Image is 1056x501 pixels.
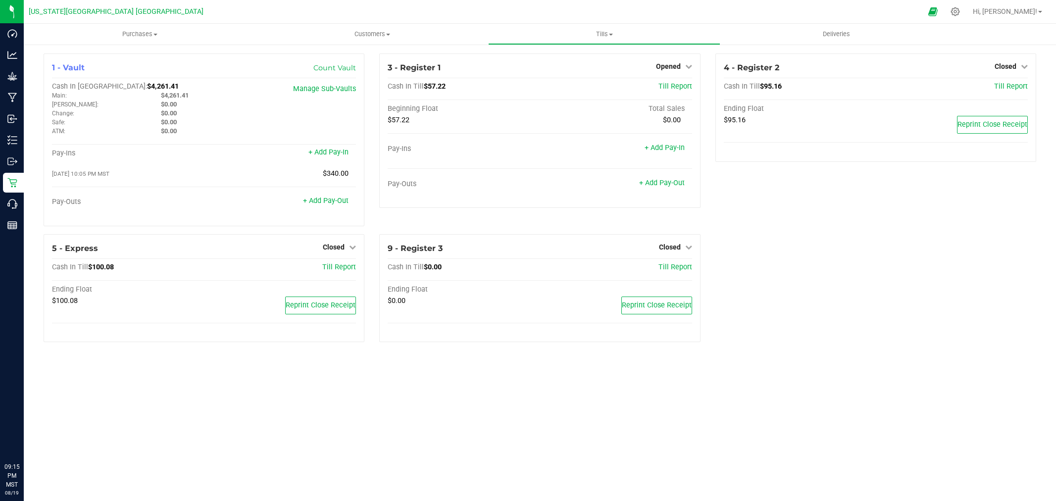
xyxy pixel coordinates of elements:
span: Hi, [PERSON_NAME]! [973,7,1037,15]
span: Open Ecommerce Menu [922,2,944,21]
a: Till Report [658,82,692,91]
span: $95.16 [724,116,746,124]
inline-svg: Call Center [7,199,17,209]
span: Closed [323,243,345,251]
a: Till Report [658,263,692,271]
div: Pay-Ins [388,145,540,153]
span: $100.08 [88,263,114,271]
span: $0.00 [161,127,177,135]
a: + Add Pay-Out [303,197,349,205]
div: Ending Float [52,285,204,294]
span: 3 - Register 1 [388,63,441,72]
span: Reprint Close Receipt [286,301,355,309]
a: Deliveries [720,24,953,45]
span: Closed [659,243,681,251]
a: Count Vault [313,63,356,72]
span: Cash In Till [52,263,88,271]
inline-svg: Retail [7,178,17,188]
a: + Add Pay-In [645,144,685,152]
span: $340.00 [323,169,349,178]
span: [PERSON_NAME]: [52,101,99,108]
a: Till Report [994,82,1028,91]
span: Deliveries [809,30,863,39]
p: 08/19 [4,489,19,497]
a: Tills [488,24,720,45]
span: 4 - Register 2 [724,63,779,72]
a: Manage Sub-Vaults [293,85,356,93]
span: $100.08 [52,297,78,305]
span: [US_STATE][GEOGRAPHIC_DATA] [GEOGRAPHIC_DATA] [29,7,203,16]
div: Beginning Float [388,104,540,113]
span: $4,261.41 [147,82,179,91]
inline-svg: Inventory [7,135,17,145]
inline-svg: Outbound [7,156,17,166]
a: Purchases [24,24,256,45]
span: $57.22 [424,82,446,91]
inline-svg: Reports [7,220,17,230]
div: Ending Float [724,104,876,113]
span: ATM: [52,128,65,135]
a: Till Report [322,263,356,271]
span: $0.00 [161,100,177,108]
inline-svg: Grow [7,71,17,81]
inline-svg: Manufacturing [7,93,17,102]
span: $95.16 [760,82,782,91]
inline-svg: Analytics [7,50,17,60]
span: Customers [256,30,488,39]
div: Total Sales [540,104,692,113]
span: Purchases [24,30,256,39]
a: + Add Pay-In [308,148,349,156]
div: Pay-Outs [52,198,204,206]
span: Change: [52,110,74,117]
span: Reprint Close Receipt [622,301,692,309]
span: $0.00 [424,263,442,271]
span: [DATE] 10:05 PM MST [52,170,109,177]
span: Cash In Till [388,82,424,91]
span: Reprint Close Receipt [957,120,1027,129]
span: Safe: [52,119,65,126]
div: Pay-Ins [52,149,204,158]
span: Opened [656,62,681,70]
span: Cash In [GEOGRAPHIC_DATA]: [52,82,147,91]
span: $0.00 [388,297,405,305]
span: Main: [52,92,67,99]
button: Reprint Close Receipt [621,297,692,314]
span: Cash In Till [388,263,424,271]
inline-svg: Dashboard [7,29,17,39]
span: $0.00 [161,109,177,117]
p: 09:15 PM MST [4,462,19,489]
span: $0.00 [663,116,681,124]
button: Reprint Close Receipt [285,297,356,314]
button: Reprint Close Receipt [957,116,1028,134]
a: Customers [256,24,488,45]
div: Pay-Outs [388,180,540,189]
span: Cash In Till [724,82,760,91]
div: Ending Float [388,285,540,294]
span: 9 - Register 3 [388,244,443,253]
span: $0.00 [161,118,177,126]
span: Tills [489,30,720,39]
iframe: Resource center [10,422,40,451]
span: 1 - Vault [52,63,85,72]
inline-svg: Inbound [7,114,17,124]
div: Manage settings [949,7,961,16]
a: + Add Pay-Out [639,179,685,187]
span: 5 - Express [52,244,98,253]
span: Closed [995,62,1016,70]
span: $57.22 [388,116,409,124]
span: $4,261.41 [161,92,189,99]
